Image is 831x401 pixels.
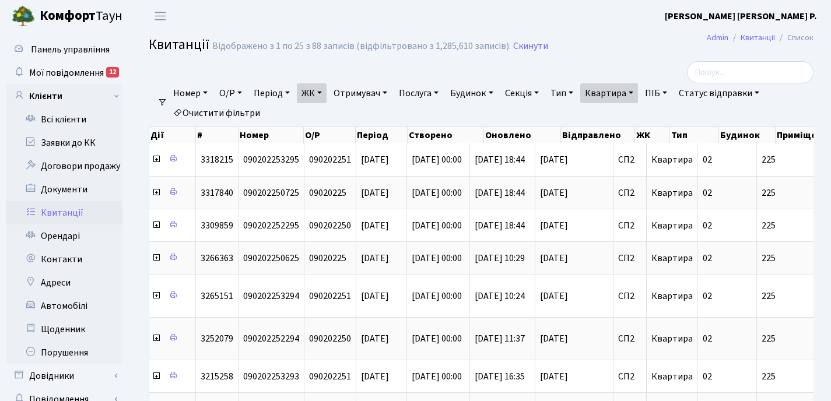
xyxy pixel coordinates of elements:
[618,254,641,263] span: СП2
[40,6,122,26] span: Таун
[6,154,122,178] a: Договори продажу
[201,252,233,265] span: 3266363
[201,219,233,232] span: 3309859
[689,26,831,50] nav: breadcrumb
[243,252,299,265] span: 090202250625
[446,83,497,103] a: Будинок
[12,5,35,28] img: logo.png
[475,370,525,383] span: [DATE] 16:35
[707,31,728,44] a: Admin
[762,221,828,230] span: 225
[201,290,233,302] span: 3265151
[703,187,712,199] span: 02
[309,252,346,265] span: 09020225
[651,153,693,166] span: Квартира
[618,188,641,198] span: СП2
[618,334,641,343] span: СП2
[412,370,462,383] span: [DATE] 00:00
[651,290,693,302] span: Квартира
[243,187,299,199] span: 090202250725
[762,372,828,381] span: 225
[665,9,817,23] a: [PERSON_NAME] [PERSON_NAME] Р.
[618,221,641,230] span: СП2
[618,372,641,381] span: СП2
[243,219,299,232] span: 090202252295
[304,127,356,143] th: О/Р
[703,290,712,302] span: 02
[762,334,828,343] span: 225
[651,252,693,265] span: Квартира
[361,219,389,232] span: [DATE]
[618,155,641,164] span: СП2
[412,187,462,199] span: [DATE] 00:00
[309,153,351,166] span: 090202251
[149,34,209,55] span: Квитанції
[741,31,775,44] a: Квитанції
[651,370,693,383] span: Квартира
[540,155,608,164] span: [DATE]
[719,127,775,143] th: Будинок
[687,61,814,83] input: Пошук...
[703,370,712,383] span: 02
[106,67,119,78] div: 12
[475,332,525,345] span: [DATE] 11:37
[540,291,608,301] span: [DATE]
[674,83,764,103] a: Статус відправки
[412,252,462,265] span: [DATE] 00:00
[475,187,525,199] span: [DATE] 18:44
[670,127,719,143] th: Тип
[6,178,122,201] a: Документи
[513,41,548,52] a: Скинути
[361,153,389,166] span: [DATE]
[500,83,544,103] a: Секція
[6,61,122,85] a: Мої повідомлення12
[361,370,389,383] span: [DATE]
[540,334,608,343] span: [DATE]
[475,252,525,265] span: [DATE] 10:29
[408,127,485,143] th: Створено
[243,332,299,345] span: 090202252294
[651,187,693,199] span: Квартира
[6,38,122,61] a: Панель управління
[6,294,122,318] a: Автомобілі
[243,153,299,166] span: 090202253295
[239,127,304,143] th: Номер
[775,31,814,44] li: Список
[475,153,525,166] span: [DATE] 18:44
[762,188,828,198] span: 225
[540,221,608,230] span: [DATE]
[762,254,828,263] span: 225
[201,332,233,345] span: 3252079
[540,254,608,263] span: [DATE]
[361,290,389,302] span: [DATE]
[309,290,351,302] span: 090202251
[309,219,351,232] span: 090202250
[703,219,712,232] span: 02
[665,10,817,23] b: [PERSON_NAME] [PERSON_NAME] Р.
[475,290,525,302] span: [DATE] 10:24
[201,153,233,166] span: 3318215
[6,341,122,364] a: Порушення
[309,332,351,345] span: 090202250
[412,219,462,232] span: [DATE] 00:00
[703,252,712,265] span: 02
[651,332,693,345] span: Квартира
[580,83,638,103] a: Квартира
[412,290,462,302] span: [DATE] 00:00
[249,83,294,103] a: Період
[540,188,608,198] span: [DATE]
[40,6,96,25] b: Комфорт
[297,83,327,103] a: ЖК
[361,332,389,345] span: [DATE]
[394,83,443,103] a: Послуга
[329,83,392,103] a: Отримувач
[169,103,265,123] a: Очистити фільтри
[540,372,608,381] span: [DATE]
[6,364,122,388] a: Довідники
[6,131,122,154] a: Заявки до КК
[6,108,122,131] a: Всі клієнти
[309,370,351,383] span: 090202251
[651,219,693,232] span: Квартира
[484,127,561,143] th: Оновлено
[196,127,239,143] th: #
